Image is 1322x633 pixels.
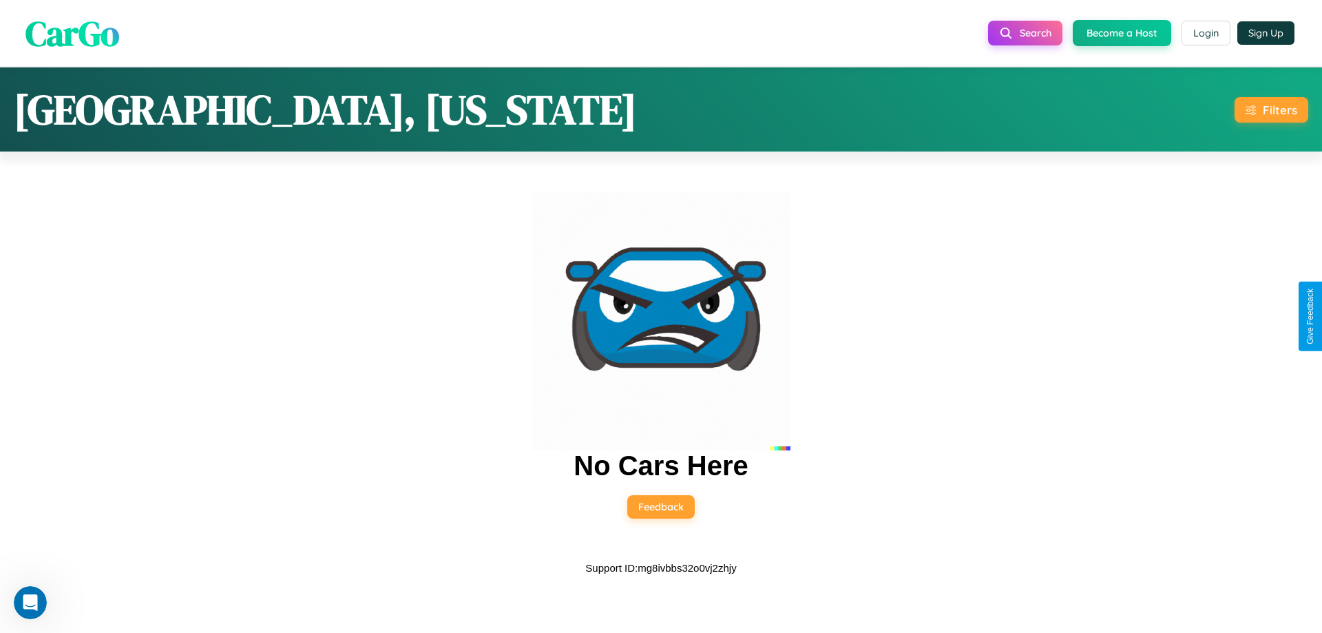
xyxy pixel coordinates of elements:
button: Login [1182,21,1230,45]
button: Become a Host [1073,20,1171,46]
button: Filters [1235,97,1308,123]
p: Support ID: mg8ivbbs32o0vj2zhjy [585,559,736,577]
button: Sign Up [1237,21,1294,45]
button: Feedback [627,495,695,519]
span: CarGo [25,9,119,56]
h2: No Cars Here [574,450,748,481]
img: car [532,191,790,450]
div: Filters [1263,103,1297,117]
button: Search [988,21,1062,45]
div: Give Feedback [1305,289,1315,344]
span: Search [1020,27,1051,39]
iframe: Intercom live chat [14,586,47,619]
h1: [GEOGRAPHIC_DATA], [US_STATE] [14,81,637,138]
